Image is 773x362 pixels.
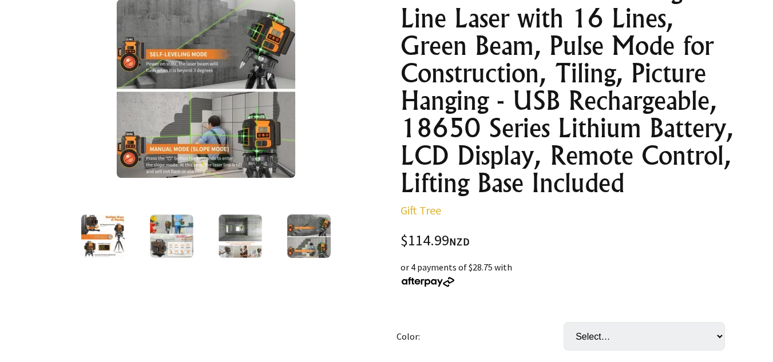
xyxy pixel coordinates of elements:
[401,260,735,288] div: or 4 payments of $28.75 with
[150,214,193,258] img: GZG 4x360 Self-Leveling Line Laser with 16 Lines, Green Beam, Pulse Mode for Construction, Tiling...
[287,214,331,258] img: GZG 4x360 Self-Leveling Line Laser with 16 Lines, Green Beam, Pulse Mode for Construction, Tiling...
[449,235,470,248] span: NZD
[401,277,455,287] img: Afterpay
[401,203,441,217] a: Gift Tree
[81,214,125,258] img: GZG 4x360 Self-Leveling Line Laser with 16 Lines, Green Beam, Pulse Mode for Construction, Tiling...
[219,214,262,258] img: GZG 4x360 Self-Leveling Line Laser with 16 Lines, Green Beam, Pulse Mode for Construction, Tiling...
[401,233,735,249] div: $114.99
